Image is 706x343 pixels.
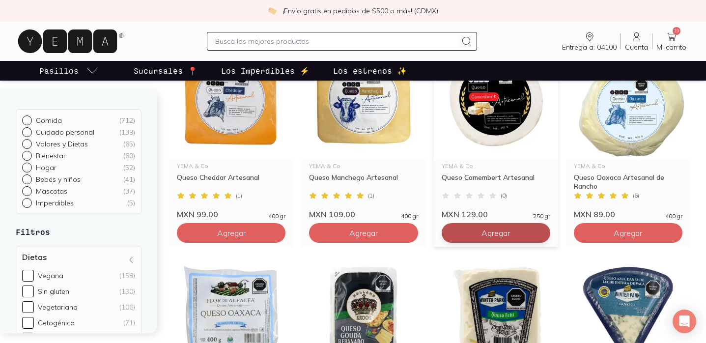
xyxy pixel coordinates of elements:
[119,303,135,312] div: (106)
[123,187,135,196] div: ( 37 )
[36,163,56,172] p: Hogar
[177,209,218,219] span: MXN 99.00
[215,35,456,47] input: Busca los mejores productos
[36,175,81,184] p: Bebés y niños
[309,173,418,191] div: Queso Manchego Artesanal
[36,116,62,125] p: Comida
[38,303,78,312] div: Vegetariana
[533,213,550,219] span: 250 gr
[442,173,550,191] div: Queso Camembert Artesanal
[169,38,293,159] img: Queso Cheddar
[574,223,682,243] button: Agregar
[434,38,558,159] img: Queso Camembert
[566,38,690,159] img: oaxaca
[301,38,425,159] img: Queso Manchego
[36,140,88,148] p: Valores y Dietas
[501,193,507,199] span: ( 0 )
[119,271,135,280] div: (158)
[442,223,550,243] button: Agregar
[119,287,135,296] div: (130)
[574,163,682,169] div: YEMA & Co
[123,151,135,160] div: ( 60 )
[558,31,621,52] a: Entrega a: 04100
[309,223,418,243] button: Agregar
[268,213,285,219] span: 400 gr
[562,43,617,52] span: Entrega a: 04100
[36,187,67,196] p: Mascotas
[301,38,425,219] a: Queso ManchegoYEMA & CoQueso Manchego Artesanal(1)MXN 109.00400 gr
[36,199,74,207] p: Imperdibles
[574,173,682,191] div: Queso Oaxaca Artesanal de Rancho
[22,317,34,329] input: Cetogénica(71)
[39,65,79,77] p: Pasillos
[481,228,510,238] span: Agregar
[236,193,242,199] span: ( 1 )
[309,209,355,219] span: MXN 109.00
[652,31,690,52] a: 19Mi carrito
[442,209,488,219] span: MXN 129.00
[119,116,135,125] div: ( 712 )
[434,38,558,219] a: Queso CamembertYEMA & CoQueso Camembert Artesanal(0)MXN 129.00250 gr
[38,318,75,327] div: Cetogénica
[221,65,310,77] p: Los Imperdibles ⚡️
[36,151,66,160] p: Bienestar
[36,128,94,137] p: Cuidado personal
[123,318,135,327] div: (71)
[16,227,50,236] strong: Filtros
[268,6,277,15] img: check
[566,38,690,219] a: oaxacaYEMA & CoQueso Oaxaca Artesanal de Rancho(6)MXN 89.00400 gr
[132,61,199,81] a: Sucursales 📍
[38,271,63,280] div: Vegana
[349,228,378,238] span: Agregar
[673,27,680,35] span: 19
[614,228,642,238] span: Agregar
[331,61,409,81] a: Los estrenos ✨
[621,31,652,52] a: Cuenta
[123,140,135,148] div: ( 65 )
[177,163,285,169] div: YEMA & Co
[169,38,293,219] a: Queso CheddarYEMA & CoQueso Cheddar Artesanal(1)MXN 99.00400 gr
[401,213,418,219] span: 400 gr
[22,252,47,262] h4: Dietas
[217,228,246,238] span: Agregar
[656,43,686,52] span: Mi carrito
[333,65,407,77] p: Los estrenos ✨
[665,213,682,219] span: 400 gr
[123,163,135,172] div: ( 52 )
[177,223,285,243] button: Agregar
[119,128,135,137] div: ( 139 )
[368,193,374,199] span: ( 1 )
[633,193,639,199] span: ( 6 )
[37,61,100,81] a: pasillo-todos-link
[625,43,648,52] span: Cuenta
[442,163,550,169] div: YEMA & Co
[134,65,198,77] p: Sucursales 📍
[219,61,311,81] a: Los Imperdibles ⚡️
[127,199,135,207] div: ( 5 )
[22,301,34,313] input: Vegetariana(106)
[22,286,34,297] input: Sin gluten(130)
[177,173,285,191] div: Queso Cheddar Artesanal
[123,175,135,184] div: ( 41 )
[574,209,615,219] span: MXN 89.00
[673,310,696,333] div: Open Intercom Messenger
[38,287,69,296] div: Sin gluten
[282,6,438,16] p: ¡Envío gratis en pedidos de $500 o más! (CDMX)
[309,163,418,169] div: YEMA & Co
[22,270,34,282] input: Vegana(158)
